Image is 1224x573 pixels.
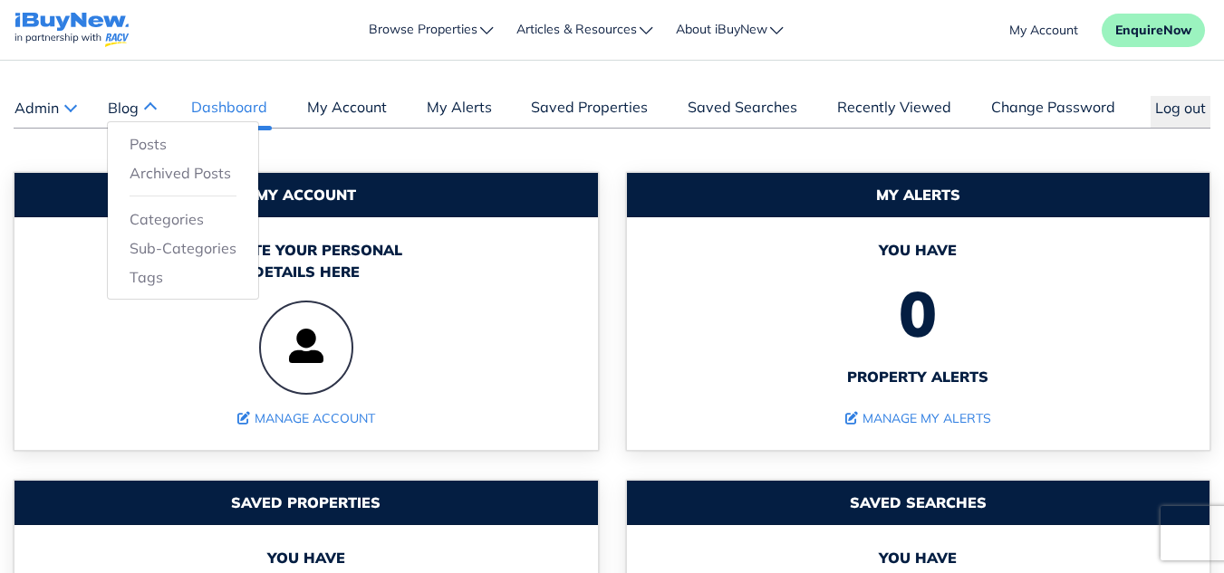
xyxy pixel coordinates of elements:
a: Saved Searches [683,96,802,127]
span: You have [645,547,1192,568]
a: Manage Account [237,410,375,426]
a: Sub-Categories [130,237,236,259]
a: My Account [303,96,391,127]
div: My Alerts [627,173,1210,217]
a: Tags [130,266,236,288]
span: 0 [645,261,1192,366]
span: You have [33,547,580,568]
a: account [1009,21,1078,40]
div: Update your personal details here [33,239,580,282]
a: Posts [130,133,236,155]
span: Now [1163,22,1191,38]
button: Log out [1151,96,1210,128]
a: Dashboard [187,96,272,127]
a: My Alerts [422,96,496,127]
div: My Account [14,173,598,217]
img: logo [14,13,130,48]
a: Change Password [987,96,1120,127]
a: Recently Viewed [833,96,956,127]
button: Admin [14,96,76,119]
div: Saved Searches [627,481,1210,525]
a: Manage My Alerts [845,410,991,426]
span: property alerts [645,366,1192,387]
button: Blog [107,96,156,119]
a: Saved Properties [526,96,652,127]
a: Categories [130,208,236,230]
img: user [259,301,353,395]
div: Saved Properties [14,481,598,525]
a: navigations [14,8,130,53]
span: You have [645,239,1192,261]
button: EnquireNow [1102,14,1205,47]
a: Archived Posts [130,162,236,184]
